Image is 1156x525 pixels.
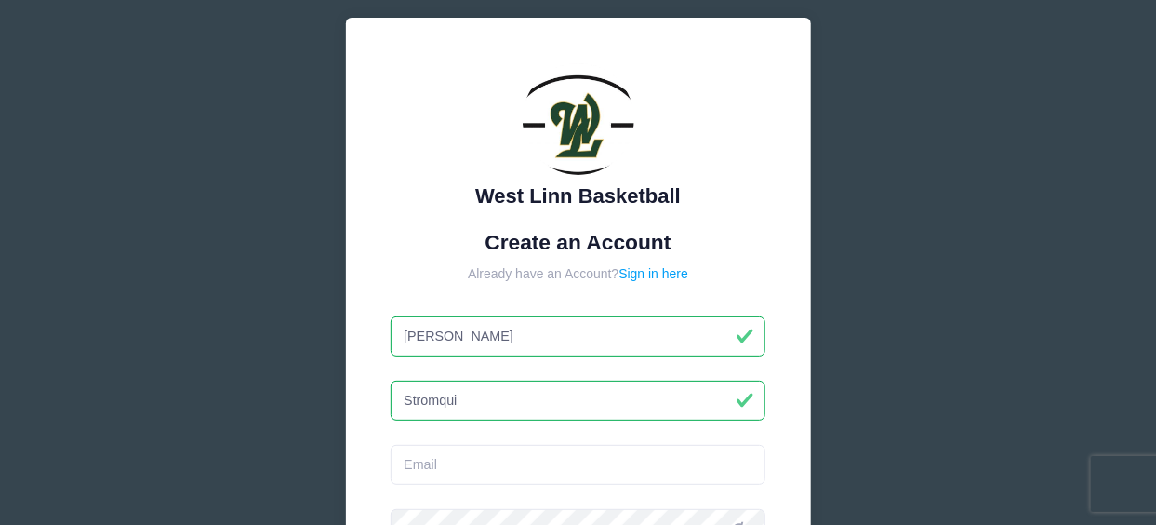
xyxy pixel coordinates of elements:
div: West Linn Basketball [391,181,765,211]
img: West Linn Basketball [523,63,634,175]
input: Email [391,445,765,485]
h1: Create an Account [391,230,765,255]
div: Already have an Account? [391,264,765,284]
input: First Name [391,316,765,357]
a: Sign in here [618,266,688,281]
input: Last Name [391,381,765,421]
